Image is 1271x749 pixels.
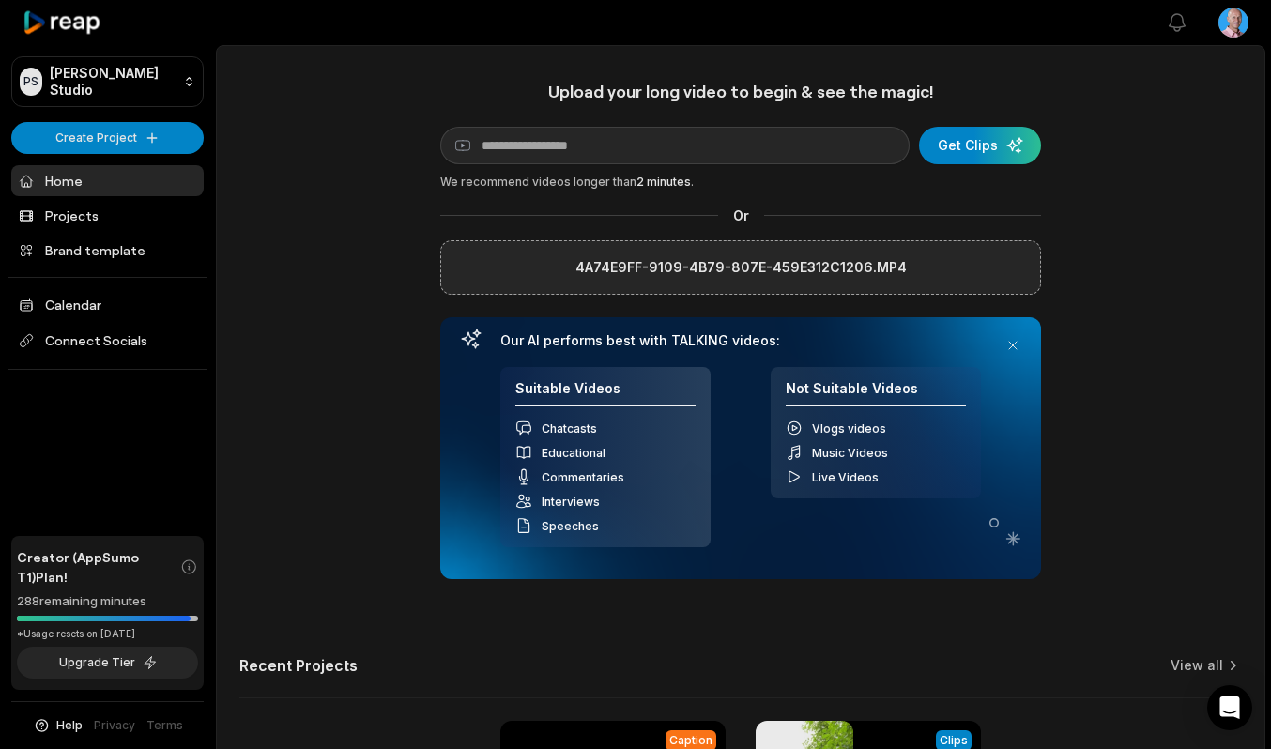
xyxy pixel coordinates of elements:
button: Get Clips [919,127,1041,164]
div: Open Intercom Messenger [1207,685,1252,730]
span: Chatcasts [542,421,597,436]
a: Privacy [94,717,135,734]
span: Connect Socials [11,324,204,358]
span: Creator (AppSumo T1) Plan! [17,547,180,587]
span: Speeches [542,519,599,533]
span: Music Videos [812,446,888,460]
span: Vlogs videos [812,421,886,436]
button: Create Project [11,122,204,154]
label: 4A74E9FF-9109-4B79-807E-459E312C1206.MP4 [575,256,907,279]
p: [PERSON_NAME] Studio [50,65,176,99]
h3: Our AI performs best with TALKING videos: [500,332,981,349]
span: Educational [542,446,605,460]
a: View all [1171,656,1223,675]
div: 288 remaining minutes [17,592,198,611]
span: Commentaries [542,470,624,484]
a: Terms [146,717,183,734]
div: *Usage resets on [DATE] [17,627,198,641]
div: PS [20,68,42,96]
h4: Suitable Videos [515,380,696,407]
a: Brand template [11,235,204,266]
span: Help [56,717,83,734]
div: We recommend videos longer than . [440,174,1041,191]
h4: Not Suitable Videos [786,380,966,407]
a: Projects [11,200,204,231]
h1: Upload your long video to begin & see the magic! [440,81,1041,102]
a: Home [11,165,204,196]
span: Live Videos [812,470,879,484]
h2: Recent Projects [239,656,358,675]
span: 2 minutes [636,175,691,189]
span: Interviews [542,495,600,509]
a: Calendar [11,289,204,320]
span: Or [718,206,764,225]
button: Upgrade Tier [17,647,198,679]
button: Help [33,717,83,734]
